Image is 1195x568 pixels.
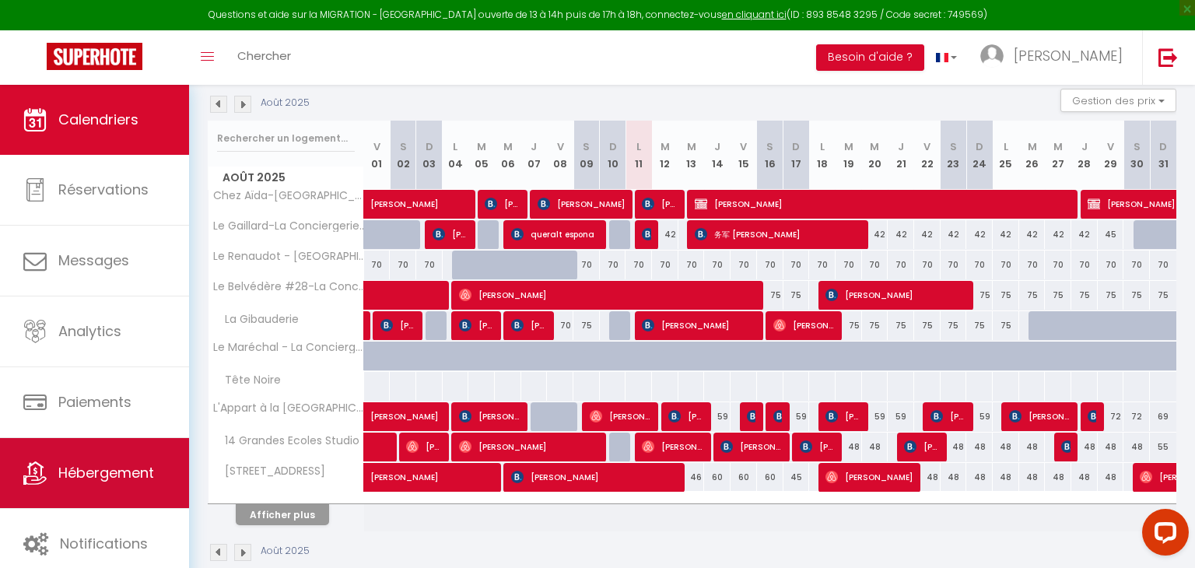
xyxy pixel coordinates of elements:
[836,121,862,190] th: 19
[485,189,520,219] span: [PERSON_NAME]
[888,121,914,190] th: 21
[217,124,355,153] input: Rechercher un logement...
[573,251,600,279] div: 70
[211,190,366,202] span: Chez Aïda-[GEOGRAPHIC_DATA]
[1071,281,1098,310] div: 75
[773,401,782,431] span: [PERSON_NAME]
[1150,251,1176,279] div: 70
[1004,139,1008,154] abbr: L
[862,402,888,431] div: 59
[966,463,993,492] div: 48
[400,139,407,154] abbr: S
[966,220,993,249] div: 42
[914,220,941,249] div: 42
[1158,47,1178,67] img: logout
[443,121,469,190] th: 04
[870,139,879,154] abbr: M
[783,463,810,492] div: 45
[914,251,941,279] div: 70
[862,433,888,461] div: 48
[642,219,650,249] span: [PERSON_NAME]
[433,219,468,249] span: [PERSON_NAME]
[453,139,457,154] abbr: L
[993,220,1019,249] div: 42
[888,220,914,249] div: 42
[825,401,860,431] span: [PERSON_NAME]
[58,392,131,412] span: Paiements
[583,139,590,154] abbr: S
[60,534,148,553] span: Notifications
[914,311,941,340] div: 75
[914,463,941,492] div: 48
[862,220,888,249] div: 42
[950,139,957,154] abbr: S
[642,189,677,219] span: [PERSON_NAME]
[573,311,600,340] div: 75
[416,121,443,190] th: 03
[993,463,1019,492] div: 48
[1098,220,1124,249] div: 45
[836,251,862,279] div: 70
[626,121,652,190] th: 11
[58,251,129,270] span: Messages
[642,310,756,340] span: [PERSON_NAME]
[888,311,914,340] div: 75
[590,401,651,431] span: [PERSON_NAME]
[844,139,853,154] abbr: M
[888,402,914,431] div: 59
[211,342,366,353] span: Le Maréchal - La Conciergerie. - [GEOGRAPHIC_DATA]
[1159,139,1167,154] abbr: D
[740,139,747,154] abbr: V
[511,310,546,340] span: [PERSON_NAME]
[1150,281,1176,310] div: 75
[695,189,1074,219] span: [PERSON_NAME]
[678,121,705,190] th: 13
[836,311,862,340] div: 75
[1071,251,1098,279] div: 70
[211,251,366,262] span: Le Renaudot - [GEOGRAPHIC_DATA] - 70's - La Conciergerie
[511,219,599,249] span: queralt espona
[766,139,773,154] abbr: S
[211,220,366,232] span: Le Gaillard-La Conciergerie-[GEOGRAPHIC_DATA]
[888,251,914,279] div: 70
[862,311,888,340] div: 75
[459,280,759,310] span: [PERSON_NAME]
[1098,121,1124,190] th: 29
[825,462,913,492] span: [PERSON_NAME]
[941,311,967,340] div: 75
[731,463,757,492] div: 60
[600,251,626,279] div: 70
[58,321,121,341] span: Analytics
[390,121,416,190] th: 02
[898,139,904,154] abbr: J
[406,432,441,461] span: [PERSON_NAME]
[966,433,993,461] div: 48
[731,251,757,279] div: 70
[792,139,800,154] abbr: D
[904,432,939,461] span: [PERSON_NAME]
[747,401,755,431] span: [PERSON_NAME]
[731,121,757,190] th: 15
[557,139,564,154] abbr: V
[1019,220,1046,249] div: 42
[1150,121,1176,190] th: 31
[1009,401,1071,431] span: [PERSON_NAME]
[364,463,391,493] a: [PERSON_NAME]
[390,251,416,279] div: 70
[58,463,154,482] span: Hébergement
[1098,433,1124,461] div: 48
[757,251,783,279] div: 70
[636,139,641,154] abbr: L
[211,372,285,389] span: Tête Noire
[757,463,783,492] div: 60
[1071,463,1098,492] div: 48
[1019,281,1046,310] div: 75
[930,401,965,431] span: [PERSON_NAME]
[1130,503,1195,568] iframe: LiveChat chat widget
[966,121,993,190] th: 24
[1045,220,1071,249] div: 42
[1060,89,1176,112] button: Gestion des prix
[668,401,703,431] span: [PERSON_NAME]
[495,121,521,190] th: 06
